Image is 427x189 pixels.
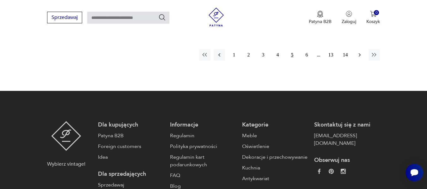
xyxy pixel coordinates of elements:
button: 1 [228,49,240,61]
button: 6 [301,49,312,61]
p: Skontaktuj się z nami [314,121,380,129]
a: Antykwariat [242,175,308,182]
img: 37d27d81a828e637adc9f9cb2e3d3a8a.webp [329,169,334,174]
p: Wybierz vintage! [47,160,85,168]
button: Patyna B2B [309,11,332,25]
a: Sprzedawaj [98,181,164,189]
a: Idea [98,153,164,161]
img: Ikona medalu [317,11,323,18]
a: Meble [242,132,308,139]
img: Patyna - sklep z meblami i dekoracjami vintage [207,8,226,27]
img: Ikonka użytkownika [346,11,352,17]
a: [EMAIL_ADDRESS][DOMAIN_NAME] [314,132,380,147]
button: 5 [286,49,298,61]
p: Dla kupujących [98,121,164,129]
img: Patyna - sklep z meblami i dekoracjami vintage [51,121,81,151]
a: Polityka prywatności [170,143,236,150]
img: Ikona koszyka [370,11,376,17]
a: Kuchnia [242,164,308,172]
button: 3 [257,49,269,61]
p: Kategorie [242,121,308,129]
button: 0Koszyk [366,11,380,25]
p: Patyna B2B [309,19,332,25]
a: Dekoracje i przechowywanie [242,153,308,161]
a: Regulamin kart podarunkowych [170,153,236,168]
button: 2 [243,49,254,61]
a: Foreign customers [98,143,164,150]
iframe: Smartsupp widget button [406,164,423,181]
a: Patyna B2B [98,132,164,139]
img: c2fd9cf7f39615d9d6839a72ae8e59e5.webp [341,169,346,174]
button: Sprzedawaj [47,12,82,23]
a: Regulamin [170,132,236,139]
p: Informacje [170,121,236,129]
a: Oświetlenie [242,143,308,150]
button: Szukaj [158,14,166,21]
button: 4 [272,49,283,61]
button: 13 [325,49,336,61]
button: Zaloguj [342,11,356,25]
p: Obserwuj nas [314,157,380,164]
button: 14 [339,49,351,61]
a: FAQ [170,172,236,179]
p: Zaloguj [342,19,356,25]
a: Ikona medaluPatyna B2B [309,11,332,25]
a: Sprzedawaj [47,16,82,20]
img: da9060093f698e4c3cedc1453eec5031.webp [317,169,322,174]
div: 0 [374,10,379,15]
p: Dla sprzedających [98,170,164,178]
p: Koszyk [366,19,380,25]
